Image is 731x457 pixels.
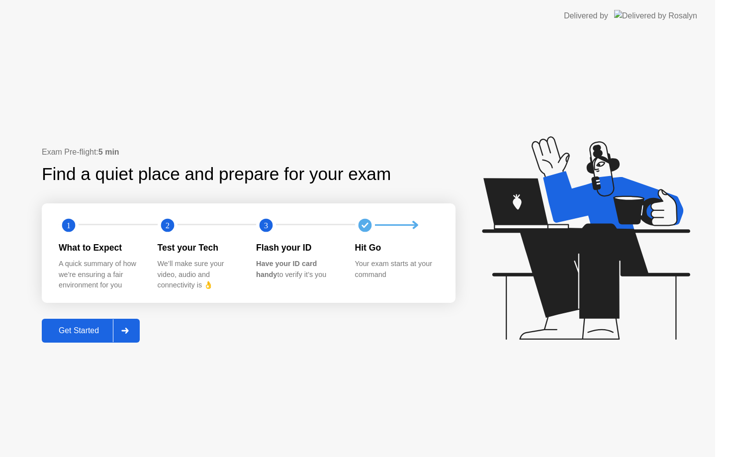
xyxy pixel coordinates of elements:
[256,260,317,278] b: Have your ID card handy
[45,326,113,335] div: Get Started
[564,10,608,22] div: Delivered by
[158,259,241,291] div: We’ll make sure your video, audio and connectivity is 👌
[355,259,438,280] div: Your exam starts at your command
[59,241,142,254] div: What to Expect
[158,241,241,254] div: Test your Tech
[42,146,456,158] div: Exam Pre-flight:
[42,319,140,343] button: Get Started
[98,148,119,156] b: 5 min
[42,161,392,187] div: Find a quiet place and prepare for your exam
[165,220,169,230] text: 2
[256,259,339,280] div: to verify it’s you
[256,241,339,254] div: Flash your ID
[355,241,438,254] div: Hit Go
[614,10,697,21] img: Delivered by Rosalyn
[67,220,71,230] text: 1
[59,259,142,291] div: A quick summary of how we’re ensuring a fair environment for you
[264,220,268,230] text: 3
